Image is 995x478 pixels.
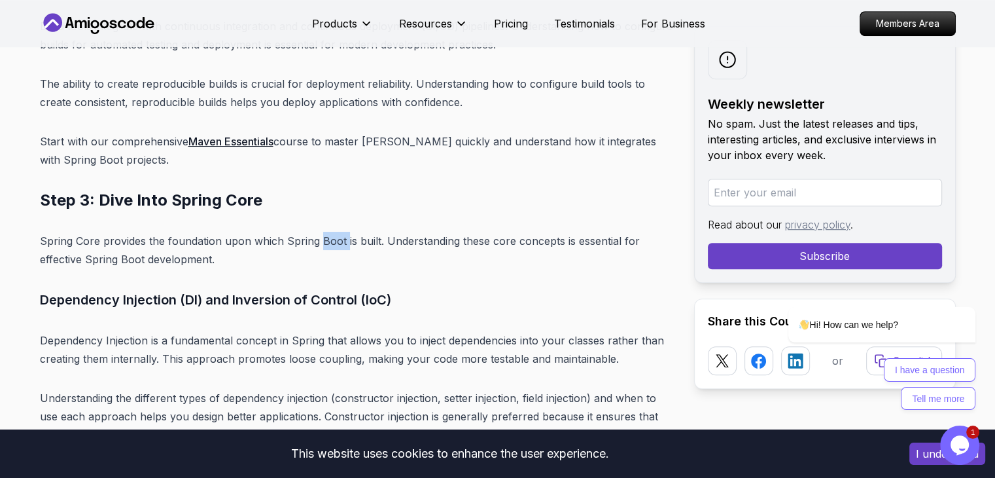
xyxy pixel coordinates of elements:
a: Members Area [860,11,956,36]
a: For Business [641,16,705,31]
a: Pricing [494,16,528,31]
p: Members Area [860,12,955,35]
iframe: chat widget [746,189,982,419]
button: Subscribe [708,243,942,269]
p: Start with our comprehensive course to master [PERSON_NAME] quickly and understand how it integra... [40,132,673,169]
p: Read about our . [708,217,942,232]
input: Enter your email [708,179,942,206]
p: Understanding the different types of dependency injection (constructor injection, setter injectio... [40,389,673,444]
button: Resources [399,16,468,42]
button: Accept cookies [909,443,985,465]
h2: Step 3: Dive Into Spring Core [40,190,673,211]
p: Resources [399,16,452,31]
p: Spring Core provides the foundation upon which Spring Boot is built. Understanding these core con... [40,232,673,268]
button: Products [312,16,373,42]
p: The ability to create reproducible builds is crucial for deployment reliability. Understanding ho... [40,75,673,111]
h2: Share this Course [708,312,942,331]
h2: Weekly newsletter [708,95,942,113]
p: Dependency Injection is a fundamental concept in Spring that allows you to inject dependencies in... [40,331,673,368]
div: This website uses cookies to enhance the user experience. [10,439,890,468]
p: No spam. Just the latest releases and tips, interesting articles, and exclusive interviews in you... [708,116,942,163]
a: Maven Essentials [188,135,273,148]
iframe: chat widget [940,426,982,465]
h3: Dependency Injection (DI) and Inversion of Control (IoC) [40,289,673,310]
p: Products [312,16,357,31]
a: Testimonials [554,16,615,31]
